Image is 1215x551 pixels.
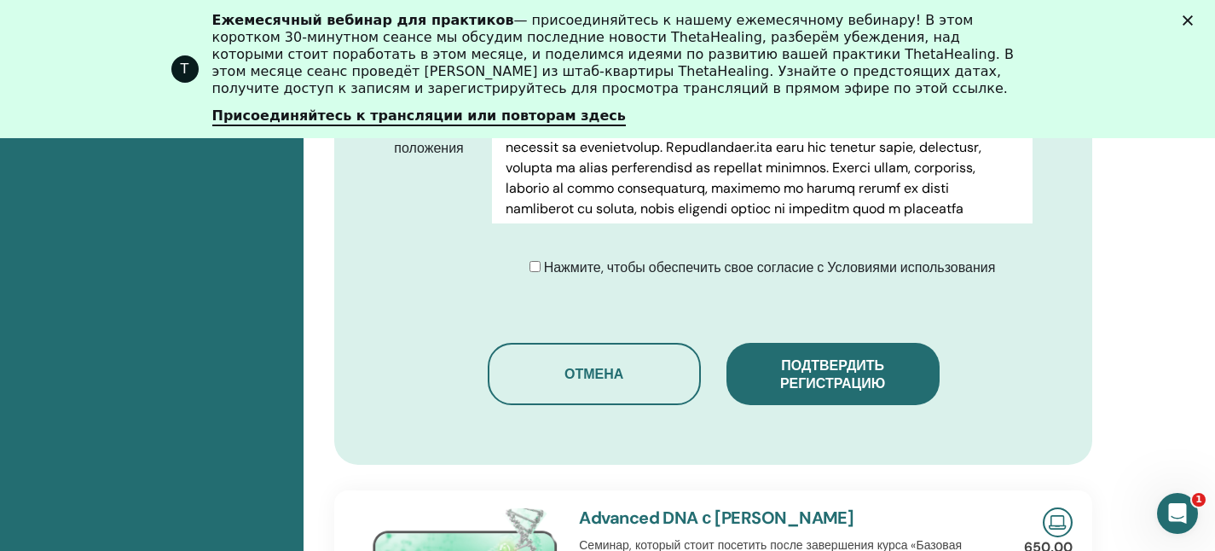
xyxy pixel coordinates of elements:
font: Нажмите, чтобы обеспечить свое согласие с Условиями использования [544,258,996,276]
font: Условия и положения [394,119,463,157]
a: Присоединяйтесь к трансляции или повторам здесь [212,107,626,126]
div: Изображение профиля для ThetaHealing [171,55,199,83]
font: Присоединяйтесь к трансляции или повторам здесь [212,107,626,124]
a: Advanced DNA с [PERSON_NAME] [579,507,853,529]
button: Подтвердить регистрацию [726,343,940,405]
font: — присоединяйтесь к нашему ежемесячному вебинару! В этом коротком 30-минутном сеансе мы обсудим п... [212,12,1015,96]
button: Отмена [488,343,701,405]
div: Закрыть [1183,15,1200,26]
iframe: Интерком-чат в режиме реального времени [1157,493,1198,534]
font: Т [181,61,189,77]
font: Ежемесячный вебинар для практиков [212,12,514,28]
font: Отмена [564,365,623,383]
font: Подтвердить регистрацию [780,357,885,392]
img: Онлайн-семинар в прямом эфире [1043,507,1073,537]
font: 1 [1195,494,1202,505]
